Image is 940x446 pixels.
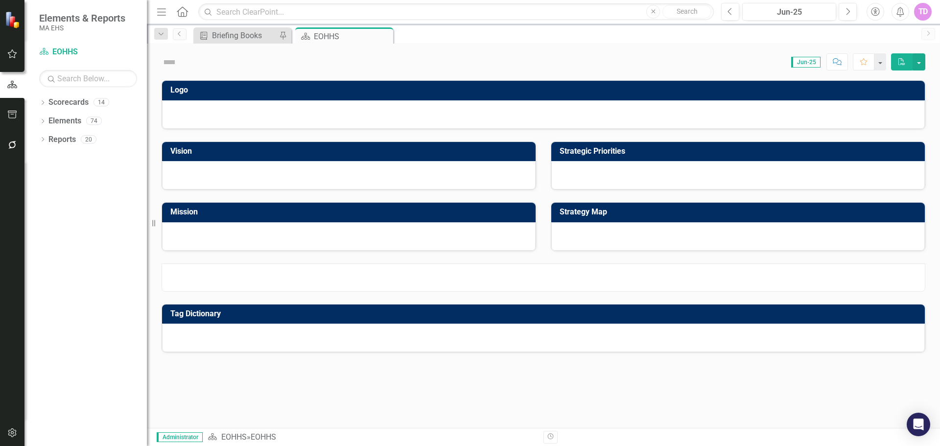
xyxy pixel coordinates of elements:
div: Jun-25 [746,6,833,18]
h3: Strategy Map [560,208,920,216]
div: 74 [86,117,102,125]
h3: Strategic Priorities [560,147,920,156]
a: Briefing Books [196,29,277,42]
div: » [208,432,536,443]
span: Jun-25 [791,57,821,68]
div: Briefing Books [212,29,277,42]
button: Jun-25 [742,3,836,21]
h3: Logo [170,86,920,94]
a: Reports [48,134,76,145]
div: EOHHS [314,30,391,43]
div: Open Intercom Messenger [907,413,930,436]
input: Search ClearPoint... [198,3,714,21]
h3: Mission [170,208,531,216]
button: TD [914,3,932,21]
img: ClearPoint Strategy [5,11,22,28]
span: Elements & Reports [39,12,125,24]
input: Search Below... [39,70,137,87]
a: Elements [48,116,81,127]
h3: Vision [170,147,531,156]
div: 20 [81,135,96,143]
h3: Tag Dictionary [170,309,920,318]
div: EOHHS [251,432,276,442]
img: Not Defined [162,54,177,70]
a: EOHHS [221,432,247,442]
div: 14 [94,98,109,107]
a: EOHHS [39,47,137,58]
span: Administrator [157,432,203,442]
a: Scorecards [48,97,89,108]
small: MA EHS [39,24,125,32]
span: Search [677,7,698,15]
button: Search [662,5,711,19]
